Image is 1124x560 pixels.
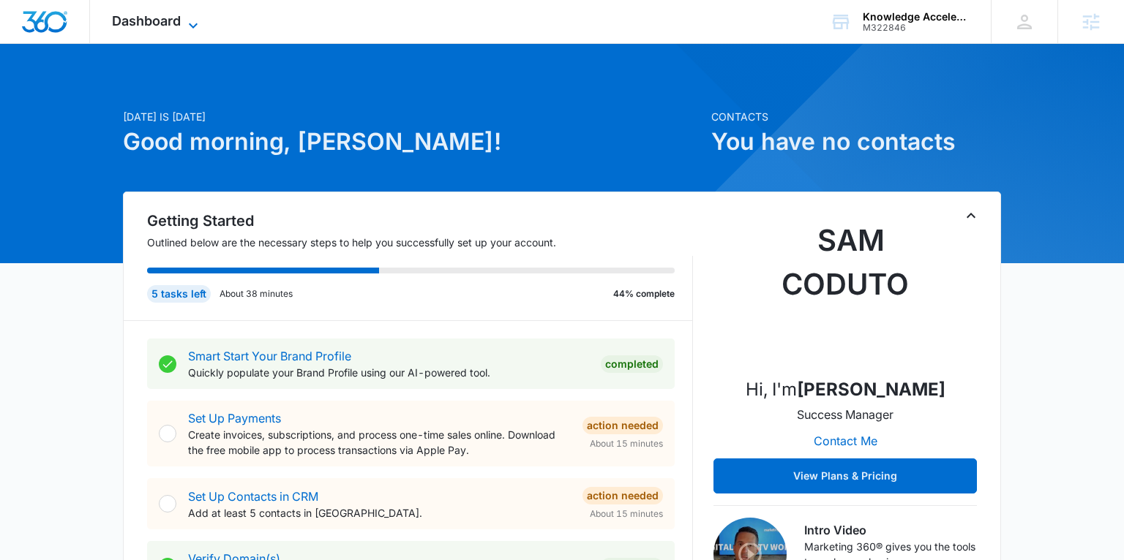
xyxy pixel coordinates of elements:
[40,85,51,97] img: tab_domain_overview_orange.svg
[799,423,892,458] button: Contact Me
[797,379,945,400] strong: [PERSON_NAME]
[123,124,702,159] h1: Good morning, [PERSON_NAME]!
[711,124,1001,159] h1: You have no contacts
[582,487,663,504] div: Action Needed
[23,23,35,35] img: logo_orange.svg
[188,349,351,363] a: Smart Start Your Brand Profile
[23,38,35,50] img: website_grey.svg
[590,437,663,450] span: About 15 minutes
[797,406,893,423] p: Success Manager
[56,86,131,96] div: Domain Overview
[147,235,693,250] p: Outlined below are the necessary steps to help you successfully set up your account.
[188,411,281,425] a: Set Up Payments
[112,13,181,29] span: Dashboard
[41,23,72,35] div: v 4.0.25
[162,86,247,96] div: Keywords by Traffic
[590,507,663,521] span: About 15 minutes
[582,417,663,434] div: Action Needed
[188,365,589,380] p: Quickly populate your Brand Profile using our AI-powered tool.
[804,521,977,539] h3: Intro Video
[863,11,970,23] div: account name
[962,207,980,224] button: Toggle Collapse
[713,458,977,493] button: View Plans & Pricing
[188,427,571,458] p: Create invoices, subscriptions, and process one-time sales online. Download the free mobile app t...
[188,489,318,504] a: Set Up Contacts in CRM
[863,23,970,33] div: account id
[613,287,675,300] p: 44% complete
[220,287,293,300] p: About 38 minutes
[147,285,211,303] div: 5 tasks left
[38,38,161,50] div: Domain: [DOMAIN_NAME]
[188,505,571,521] p: Add at least 5 contacts in [GEOGRAPHIC_DATA].
[146,85,157,97] img: tab_keywords_by_traffic_grey.svg
[601,355,663,373] div: Completed
[123,109,702,124] p: [DATE] is [DATE]
[746,377,945,403] p: Hi, I'm
[711,109,1001,124] p: Contacts
[772,219,918,365] img: Sam Coduto
[147,210,693,232] h2: Getting Started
